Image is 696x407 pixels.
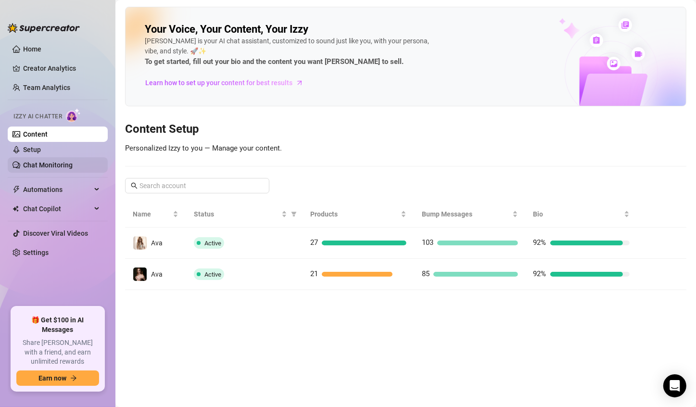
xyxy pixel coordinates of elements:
[133,236,147,250] img: Ava
[526,201,637,228] th: Bio
[663,374,686,397] div: Open Intercom Messenger
[23,182,91,197] span: Automations
[38,374,66,382] span: Earn now
[23,161,73,169] a: Chat Monitoring
[70,375,77,382] span: arrow-right
[186,201,302,228] th: Status
[204,240,221,247] span: Active
[23,84,70,91] a: Team Analytics
[533,238,546,247] span: 92%
[151,270,163,278] span: Ava
[23,201,91,216] span: Chat Copilot
[66,108,81,122] img: AI Chatter
[16,338,99,367] span: Share [PERSON_NAME] with a friend, and earn unlimited rewards
[13,112,62,121] span: Izzy AI Chatter
[145,57,404,66] strong: To get started, fill out your bio and the content you want [PERSON_NAME] to sell.
[125,201,186,228] th: Name
[145,23,308,36] h2: Your Voice, Your Content, Your Izzy
[145,77,292,88] span: Learn how to set up your content for best results
[295,78,304,88] span: arrow-right
[16,370,99,386] button: Earn nowarrow-right
[131,182,138,189] span: search
[151,239,163,247] span: Ava
[537,8,686,106] img: ai-chatter-content-library-cLFOSyPT.png
[13,205,19,212] img: Chat Copilot
[23,45,41,53] a: Home
[145,75,311,90] a: Learn how to set up your content for best results
[23,249,49,256] a: Settings
[145,36,433,68] div: [PERSON_NAME] is your AI chat assistant, customized to sound just like you, with your persona, vi...
[194,209,279,219] span: Status
[422,238,433,247] span: 103
[310,209,399,219] span: Products
[291,211,297,217] span: filter
[13,186,20,193] span: thunderbolt
[23,229,88,237] a: Discover Viral Videos
[310,269,318,278] span: 21
[533,269,546,278] span: 92%
[422,269,430,278] span: 85
[23,130,48,138] a: Content
[8,23,80,33] img: logo-BBDzfeDw.svg
[422,209,510,219] span: Bump Messages
[139,180,256,191] input: Search account
[310,238,318,247] span: 27
[125,122,686,137] h3: Content Setup
[16,316,99,334] span: 🎁 Get $100 in AI Messages
[303,201,414,228] th: Products
[289,207,299,221] span: filter
[133,209,171,219] span: Name
[414,201,526,228] th: Bump Messages
[204,271,221,278] span: Active
[125,144,282,153] span: Personalized Izzy to you — Manage your content.
[23,61,100,76] a: Creator Analytics
[533,209,622,219] span: Bio
[133,267,147,281] img: Ava
[23,146,41,153] a: Setup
